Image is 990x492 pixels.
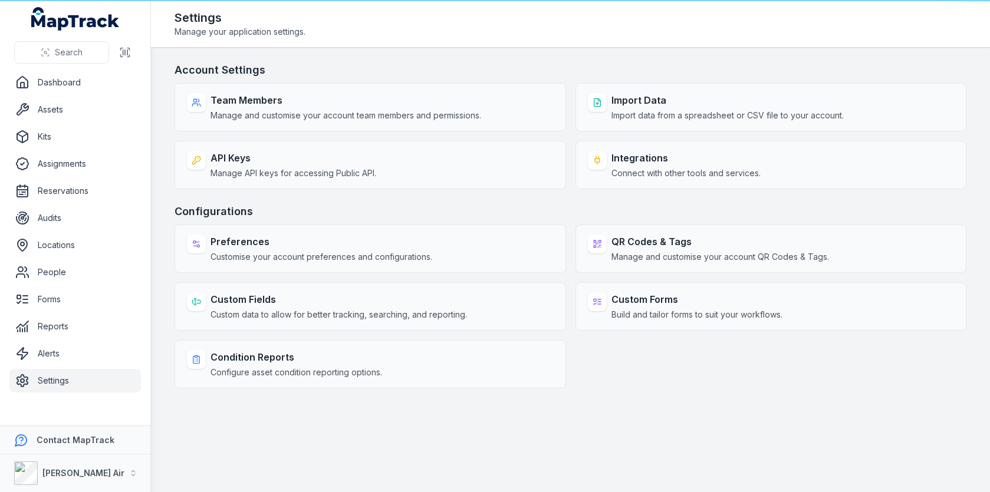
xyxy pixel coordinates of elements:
[211,151,376,165] strong: API Keys
[611,292,782,306] strong: Custom Forms
[211,292,467,306] strong: Custom Fields
[9,260,141,284] a: People
[575,141,967,189] a: IntegrationsConnect with other tools and services.
[611,251,829,263] span: Manage and customise your account QR Codes & Tags.
[14,41,109,64] button: Search
[9,179,141,203] a: Reservations
[175,83,566,131] a: Team MembersManage and customise your account team members and permissions.
[611,110,844,121] span: Import data from a spreadsheet or CSV file to your account.
[9,71,141,94] a: Dashboard
[175,224,566,273] a: PreferencesCustomise your account preferences and configurations.
[175,26,305,38] span: Manage your application settings.
[611,167,761,179] span: Connect with other tools and services.
[211,366,382,378] span: Configure asset condition reporting options.
[175,340,566,388] a: Condition ReportsConfigure asset condition reporting options.
[611,151,761,165] strong: Integrations
[9,342,141,365] a: Alerts
[211,167,376,179] span: Manage API keys for accessing Public API.
[175,141,566,189] a: API KeysManage API keys for accessing Public API.
[9,98,141,121] a: Assets
[211,251,432,263] span: Customise your account preferences and configurations.
[55,47,83,58] span: Search
[175,9,305,26] h2: Settings
[575,282,967,331] a: Custom FormsBuild and tailor forms to suit your workflows.
[9,288,141,311] a: Forms
[611,235,829,249] strong: QR Codes & Tags
[9,369,141,392] a: Settings
[211,93,481,107] strong: Team Members
[175,62,966,78] h3: Account Settings
[611,93,844,107] strong: Import Data
[211,235,432,249] strong: Preferences
[9,152,141,176] a: Assignments
[37,435,114,445] strong: Contact MapTrack
[175,282,566,331] a: Custom FieldsCustom data to allow for better tracking, searching, and reporting.
[211,309,467,321] span: Custom data to allow for better tracking, searching, and reporting.
[31,7,120,31] a: MapTrack
[575,224,967,273] a: QR Codes & TagsManage and customise your account QR Codes & Tags.
[9,233,141,257] a: Locations
[211,350,382,364] strong: Condition Reports
[9,206,141,230] a: Audits
[611,309,782,321] span: Build and tailor forms to suit your workflows.
[175,203,966,220] h3: Configurations
[9,315,141,338] a: Reports
[42,468,124,478] strong: [PERSON_NAME] Air
[211,110,481,121] span: Manage and customise your account team members and permissions.
[9,125,141,148] a: Kits
[575,83,967,131] a: Import DataImport data from a spreadsheet or CSV file to your account.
